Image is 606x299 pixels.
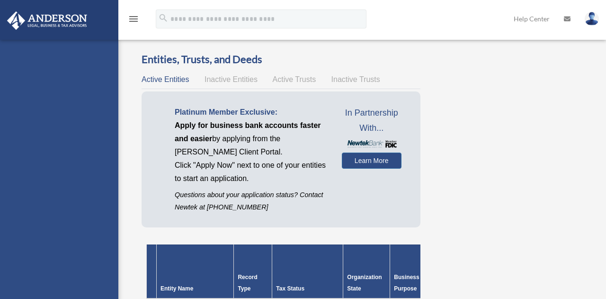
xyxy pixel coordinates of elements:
[347,140,397,148] img: NewtekBankLogoSM.png
[175,106,328,119] p: Platinum Member Exclusive:
[234,245,272,299] th: Record Type
[175,189,328,213] p: Questions about your application status? Contact Newtek at [PHONE_NUMBER]
[175,159,328,185] p: Click "Apply Now" next to one of your entities to start an application.
[273,75,316,83] span: Active Trusts
[175,121,321,143] span: Apply for business bank accounts faster and easier
[343,245,390,299] th: Organization State
[272,245,343,299] th: Tax Status
[390,245,423,299] th: Business Purpose
[142,52,420,67] h3: Entities, Trusts, and Deeds
[128,17,139,25] a: menu
[175,119,328,159] p: by applying from the [PERSON_NAME] Client Portal.
[331,75,380,83] span: Inactive Trusts
[342,153,401,169] a: Learn More
[205,75,258,83] span: Inactive Entities
[4,11,90,30] img: Anderson Advisors Platinum Portal
[157,245,234,299] th: Entity Name
[158,13,169,23] i: search
[342,106,401,136] span: In Partnership With...
[585,12,599,26] img: User Pic
[128,13,139,25] i: menu
[142,75,189,83] span: Active Entities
